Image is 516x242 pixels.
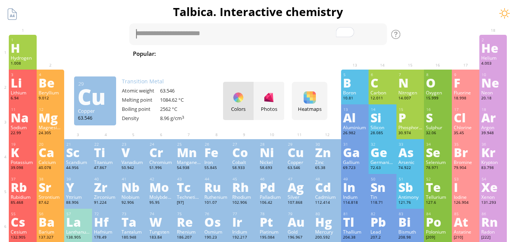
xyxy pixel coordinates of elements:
[288,211,311,216] div: 79
[343,142,367,147] div: 31
[11,55,34,61] div: Hydrogen
[288,177,311,182] div: 47
[454,159,477,165] div: Bromine
[204,181,228,193] div: Ru
[426,142,450,147] div: 34
[205,142,228,147] div: 26
[39,107,62,112] div: 12
[454,200,477,206] div: 126.904
[177,165,201,171] div: 54.938
[160,106,198,112] div: 2562 °C
[204,194,228,200] div: Ruthenium
[66,200,90,206] div: 88.906
[232,159,256,165] div: Cobalt
[39,111,62,123] div: Mg
[122,142,145,147] div: 23
[150,177,173,182] div: 42
[454,142,477,147] div: 35
[315,229,339,235] div: Mercury
[343,89,367,96] div: Boron
[121,216,145,228] div: Ta
[481,165,505,171] div: 83.798
[122,87,160,94] div: Atomic weight
[454,211,477,216] div: 85
[66,229,90,235] div: Lanthanum
[399,177,422,182] div: 51
[11,165,34,171] div: 39.098
[426,96,450,102] div: 15.999
[11,130,34,136] div: 22.99
[370,165,394,171] div: 72.63
[94,142,118,147] div: 22
[294,106,325,112] div: Heatmaps
[399,142,422,147] div: 33
[315,194,339,200] div: Cadmium
[11,72,34,77] div: 3
[39,194,62,200] div: Strontium
[251,54,254,58] sub: 2
[398,76,422,89] div: N
[370,96,394,102] div: 12.011
[11,142,34,147] div: 19
[481,89,505,96] div: Neon
[454,124,477,130] div: Chlorine
[398,130,422,136] div: 30.974
[398,165,422,171] div: 74.922
[11,216,34,228] div: Cs
[94,165,118,171] div: 47.867
[398,89,422,96] div: Nitrogen
[371,211,394,216] div: 82
[66,177,90,182] div: 39
[399,107,422,112] div: 15
[482,142,505,147] div: 36
[426,76,450,89] div: O
[94,194,118,200] div: Zirconium
[260,229,283,235] div: Platinum
[94,177,118,182] div: 40
[481,194,505,200] div: Xenon
[398,124,422,130] div: Phosphorus
[318,49,366,58] span: H SO + NaOH
[315,177,339,182] div: 48
[260,146,283,158] div: Ni
[122,177,145,182] div: 41
[260,142,283,147] div: 28
[288,194,311,200] div: Silver
[39,211,62,216] div: 56
[11,211,34,216] div: 55
[11,37,34,42] div: 1
[398,96,422,102] div: 14.007
[426,194,450,200] div: Tellurium
[160,115,198,122] div: 8.96 g/cm
[398,216,422,228] div: Bi
[182,115,184,120] sup: 3
[11,177,34,182] div: 37
[481,146,505,158] div: Kr
[39,216,62,228] div: Ba
[254,106,284,112] div: Photos
[315,216,339,228] div: Hg
[122,211,145,216] div: 73
[94,211,118,216] div: 72
[315,142,339,147] div: 30
[94,216,118,228] div: Hf
[288,159,311,165] div: Copper
[370,89,394,96] div: Carbon
[426,130,450,136] div: 32.06
[481,111,505,123] div: Ar
[482,72,505,77] div: 10
[426,181,450,193] div: Te
[286,54,288,58] sub: 4
[370,181,394,193] div: Sn
[454,130,477,136] div: 35.45
[426,229,450,235] div: Polonium
[481,159,505,165] div: Krypton
[454,96,477,102] div: 18.998
[426,211,450,216] div: 84
[288,229,311,235] div: Gold
[481,200,505,206] div: 131.293
[370,76,394,89] div: C
[343,194,367,200] div: Indium
[149,165,173,171] div: 51.996
[121,200,145,206] div: 92.906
